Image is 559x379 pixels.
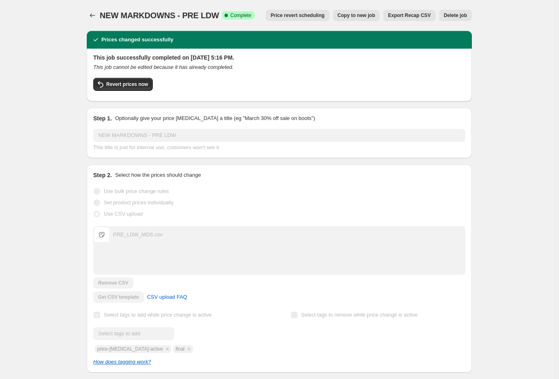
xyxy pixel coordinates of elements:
a: How does tagging work? [93,359,151,365]
span: Complete [230,12,251,19]
h2: Step 1. [93,114,112,122]
button: Export Recap CSV [383,10,435,21]
span: Select tags to add while price change is active [104,312,212,318]
div: PRE_LDW_MDS.csv [113,231,163,239]
span: Copy to new job [338,12,375,19]
input: Select tags to add [93,327,174,340]
span: Revert prices now [106,81,148,88]
span: Price revert scheduling [271,12,325,19]
button: Price revert scheduling [266,10,330,21]
h2: This job successfully completed on [DATE] 5:16 PM. [93,54,465,62]
span: Delete job [444,12,467,19]
span: Use bulk price change rules [104,188,169,194]
button: Price change jobs [87,10,98,21]
h2: Prices changed successfully [101,36,173,44]
p: Select how the prices should change [115,171,201,179]
h2: Step 2. [93,171,112,179]
i: This job cannot be edited because it has already completed. [93,64,233,70]
button: Delete job [439,10,472,21]
span: This title is just for internal use, customers won't see it [93,144,219,150]
span: Set product prices individually [104,199,173,206]
span: Select tags to remove while price change is active [301,312,418,318]
span: CSV upload FAQ [147,293,187,301]
span: Export Recap CSV [388,12,430,19]
a: CSV upload FAQ [142,291,192,304]
input: 30% off holiday sale [93,129,465,142]
button: Revert prices now [93,78,153,91]
span: Use CSV upload [104,211,143,217]
p: Optionally give your price [MEDICAL_DATA] a title (eg "March 30% off sale on boots") [115,114,315,122]
button: Copy to new job [333,10,380,21]
span: NEW MARKDOWNS - PRE LDW [100,11,219,20]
